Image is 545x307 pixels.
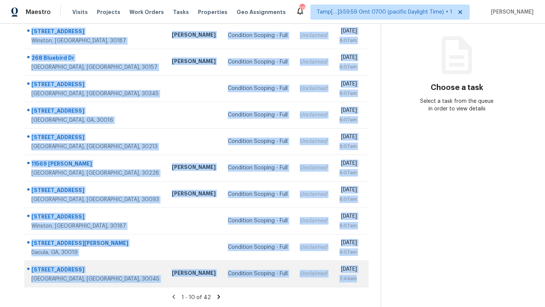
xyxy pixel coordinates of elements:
[237,8,286,16] span: Geo Assignments
[228,32,288,39] div: Condition Scoping - Full
[339,63,357,71] div: 6:07am
[172,190,216,199] div: [PERSON_NAME]
[339,169,357,177] div: 6:07am
[339,248,357,256] div: 6:07am
[31,143,160,150] div: [GEOGRAPHIC_DATA], [GEOGRAPHIC_DATA], 30213
[172,31,216,40] div: [PERSON_NAME]
[300,138,327,145] div: Unclaimed
[228,164,288,172] div: Condition Scoping - Full
[31,186,160,196] div: [STREET_ADDRESS]
[31,275,160,283] div: [GEOGRAPHIC_DATA], [GEOGRAPHIC_DATA], 30045
[339,195,357,203] div: 6:07am
[339,186,357,195] div: [DATE]
[299,5,305,12] div: 115
[31,37,160,45] div: Winston, [GEOGRAPHIC_DATA], 30187
[300,85,327,92] div: Unclaimed
[339,222,357,229] div: 6:07am
[31,54,160,64] div: 268 Bluebird Dr
[339,37,357,44] div: 6:07am
[339,116,357,124] div: 6:07am
[317,8,452,16] span: Tamp[…]3:59:59 Gmt 0700 (pacific Daylight Time) + 1
[228,111,288,119] div: Condition Scoping - Full
[31,28,160,37] div: [STREET_ADDRESS]
[228,191,288,198] div: Condition Scoping - Full
[72,8,88,16] span: Visits
[339,133,357,143] div: [DATE]
[31,90,160,98] div: [GEOGRAPHIC_DATA], [GEOGRAPHIC_DATA], 30345
[228,243,288,251] div: Condition Scoping - Full
[31,249,160,256] div: Dacula, GA, 30019
[172,57,216,67] div: [PERSON_NAME]
[339,275,357,282] div: 7:44am
[431,84,483,91] h3: Choose a task
[339,80,357,90] div: [DATE]
[198,8,227,16] span: Properties
[339,90,357,97] div: 6:07am
[31,266,160,275] div: [STREET_ADDRESS]
[339,239,357,248] div: [DATE]
[31,213,160,222] div: [STREET_ADDRESS]
[31,107,160,116] div: [STREET_ADDRESS]
[228,85,288,92] div: Condition Scoping - Full
[339,54,357,63] div: [DATE]
[173,9,189,15] span: Tasks
[300,270,327,278] div: Unclaimed
[419,98,495,113] div: Select a task from the queue in order to view details
[300,217,327,225] div: Unclaimed
[31,133,160,143] div: [STREET_ADDRESS]
[31,160,160,169] div: 11569 [PERSON_NAME]
[228,138,288,145] div: Condition Scoping - Full
[26,8,51,16] span: Maestro
[300,111,327,119] div: Unclaimed
[339,265,357,275] div: [DATE]
[172,163,216,173] div: [PERSON_NAME]
[300,164,327,172] div: Unclaimed
[31,64,160,71] div: [GEOGRAPHIC_DATA], [GEOGRAPHIC_DATA], 30157
[129,8,164,16] span: Work Orders
[228,270,288,278] div: Condition Scoping - Full
[31,222,160,230] div: Winston, [GEOGRAPHIC_DATA], 30187
[182,295,211,300] span: 1 - 10 of 42
[339,212,357,222] div: [DATE]
[31,81,160,90] div: [STREET_ADDRESS]
[339,107,357,116] div: [DATE]
[31,196,160,203] div: [GEOGRAPHIC_DATA], [GEOGRAPHIC_DATA], 30093
[228,58,288,66] div: Condition Scoping - Full
[300,243,327,251] div: Unclaimed
[339,160,357,169] div: [DATE]
[339,27,357,37] div: [DATE]
[31,239,160,249] div: [STREET_ADDRESS][PERSON_NAME]
[228,217,288,225] div: Condition Scoping - Full
[172,269,216,279] div: [PERSON_NAME]
[31,169,160,177] div: [GEOGRAPHIC_DATA], [GEOGRAPHIC_DATA], 30228
[97,8,120,16] span: Projects
[300,191,327,198] div: Unclaimed
[31,116,160,124] div: [GEOGRAPHIC_DATA], GA, 30016
[300,58,327,66] div: Unclaimed
[300,32,327,39] div: Unclaimed
[488,8,534,16] span: [PERSON_NAME]
[339,143,357,150] div: 6:07am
